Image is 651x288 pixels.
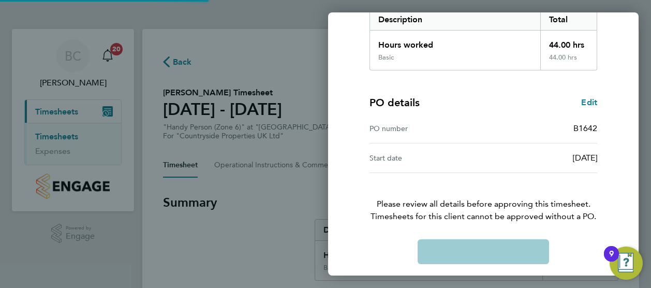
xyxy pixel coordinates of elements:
div: 44.00 hrs [540,31,597,53]
span: B1642 [573,123,597,133]
span: Edit [581,97,597,107]
h4: PO details [369,95,420,110]
div: Summary of 18 - 24 Aug 2025 [369,9,597,70]
div: Total [540,9,597,30]
a: Edit [581,96,597,109]
div: 44.00 hrs [540,53,597,70]
div: PO number [369,122,483,135]
div: Basic [378,53,394,62]
div: Description [370,9,540,30]
button: Open Resource Center, 9 new notifications [610,247,643,280]
span: Timesheets for this client cannot be approved without a PO. [357,210,610,223]
p: Please review all details before approving this timesheet. [357,173,610,223]
div: Hours worked [370,31,540,53]
div: Start date [369,152,483,164]
div: [DATE] [483,152,597,164]
div: 9 [609,254,614,267]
